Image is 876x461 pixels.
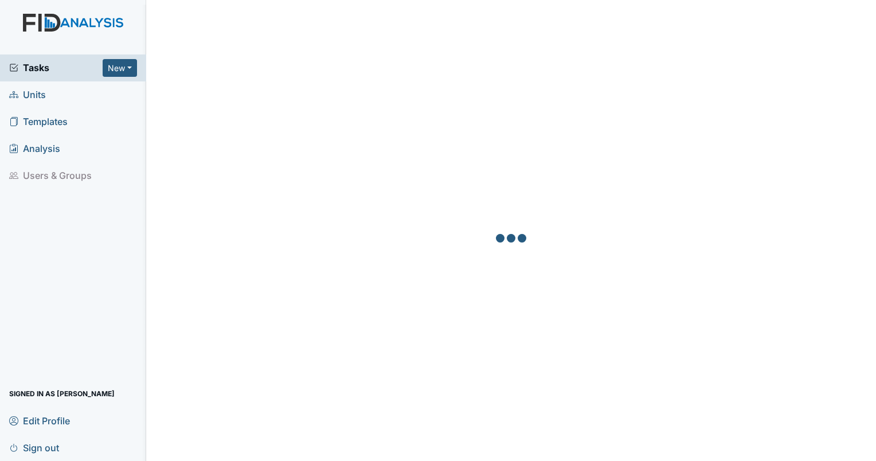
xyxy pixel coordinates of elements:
[9,86,46,104] span: Units
[9,140,60,158] span: Analysis
[9,61,103,75] a: Tasks
[9,439,59,456] span: Sign out
[103,59,137,77] button: New
[9,412,70,429] span: Edit Profile
[9,385,115,403] span: Signed in as [PERSON_NAME]
[9,113,68,131] span: Templates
